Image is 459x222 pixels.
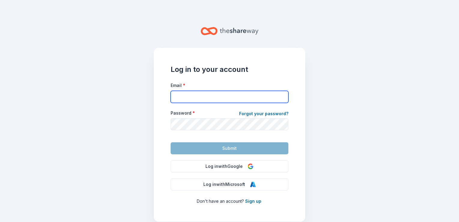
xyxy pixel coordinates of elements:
[171,82,185,88] label: Email
[250,181,256,187] img: Microsoft Logo
[171,178,288,190] button: Log inwithMicrosoft
[201,24,258,38] a: Home
[245,199,261,204] a: Sign up
[171,160,288,172] button: Log inwithGoogle
[171,65,288,74] h1: Log in to your account
[171,110,195,116] label: Password
[248,163,254,169] img: Google Logo
[197,199,244,204] span: Don ' t have an account?
[239,110,288,119] a: Forgot your password?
